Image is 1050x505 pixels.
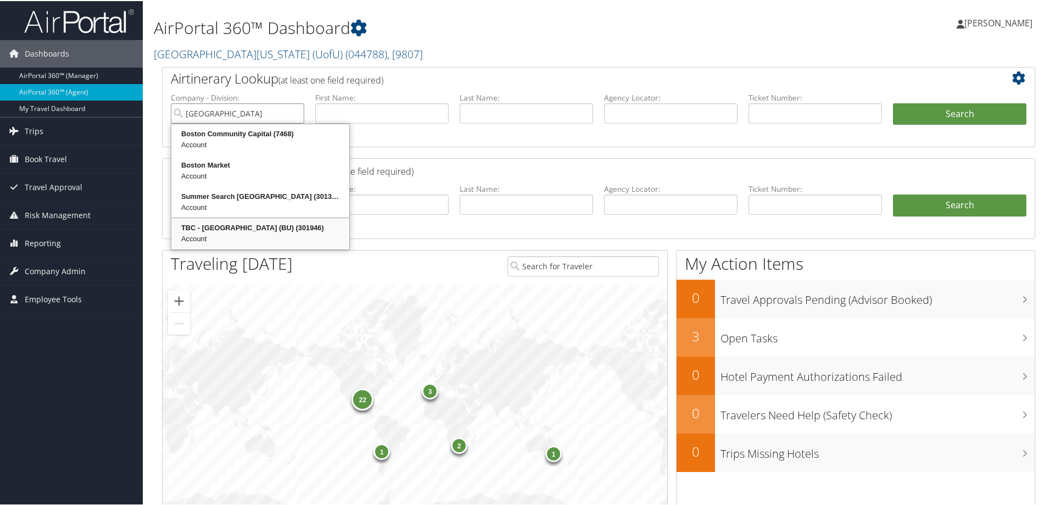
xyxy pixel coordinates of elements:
div: Summer Search [GEOGRAPHIC_DATA] (301306) [173,190,348,201]
h1: My Action Items [677,251,1035,274]
span: [PERSON_NAME] [964,16,1032,28]
a: 0Hotel Payment Authorizations Failed [677,356,1035,394]
a: [PERSON_NAME] [957,5,1043,38]
img: airportal-logo.png [24,7,134,33]
div: 1 [373,442,390,459]
span: Employee Tools [25,285,82,312]
label: Agency Locator: [604,182,738,193]
div: 1 [545,445,562,461]
label: Last Name: [460,91,593,102]
h2: 0 [677,403,715,421]
a: [GEOGRAPHIC_DATA][US_STATE] (UofU) [154,46,423,60]
label: Ticket Number: [749,91,882,102]
h1: Traveling [DATE] [171,251,293,274]
span: (at least one field required) [278,73,383,85]
a: 0Trips Missing Hotels [677,432,1035,471]
label: Company - Division: [171,91,304,102]
button: Zoom out [168,312,190,334]
label: Last Name: [460,182,593,193]
span: Trips [25,116,43,144]
h3: Travel Approvals Pending (Advisor Booked) [721,286,1035,307]
h2: 3 [677,326,715,345]
div: 22 [351,387,373,409]
span: Book Travel [25,145,67,172]
h2: 0 [677,364,715,383]
div: 3 [422,382,438,398]
label: Agency Locator: [604,91,738,102]
span: ( 044788 ) [345,46,387,60]
a: 3Open Tasks [677,317,1035,356]
div: 2 [451,436,467,453]
h2: Airtinerary Lookup [171,68,954,87]
input: Search for Traveler [507,255,659,275]
button: Search [893,102,1026,124]
div: Boston Community Capital (7468) [173,127,348,138]
div: TBC - [GEOGRAPHIC_DATA] (BU) (301946) [173,221,348,232]
h2: Savings Tracker Lookup [171,159,954,178]
label: First Name: [315,182,449,193]
a: Search [893,193,1026,215]
h2: 0 [677,287,715,306]
button: Zoom in [168,289,190,311]
a: 0Travelers Need Help (Safety Check) [677,394,1035,432]
div: Account [173,201,348,212]
h3: Trips Missing Hotels [721,440,1035,460]
span: (at least one field required) [309,164,414,176]
a: 0Travel Approvals Pending (Advisor Booked) [677,279,1035,317]
div: Boston Market [173,159,348,170]
label: First Name: [315,91,449,102]
h3: Hotel Payment Authorizations Failed [721,363,1035,384]
div: Account [173,232,348,243]
label: Ticket Number: [749,182,882,193]
h3: Travelers Need Help (Safety Check) [721,401,1035,422]
span: , [ 9807 ] [387,46,423,60]
span: Risk Management [25,201,91,228]
div: Account [173,138,348,149]
span: Dashboards [25,39,69,66]
div: Account [173,170,348,181]
span: Company Admin [25,257,86,284]
h3: Open Tasks [721,324,1035,345]
span: Travel Approval [25,173,82,200]
h1: AirPortal 360™ Dashboard [154,15,747,38]
span: Reporting [25,229,61,256]
h2: 0 [677,441,715,460]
